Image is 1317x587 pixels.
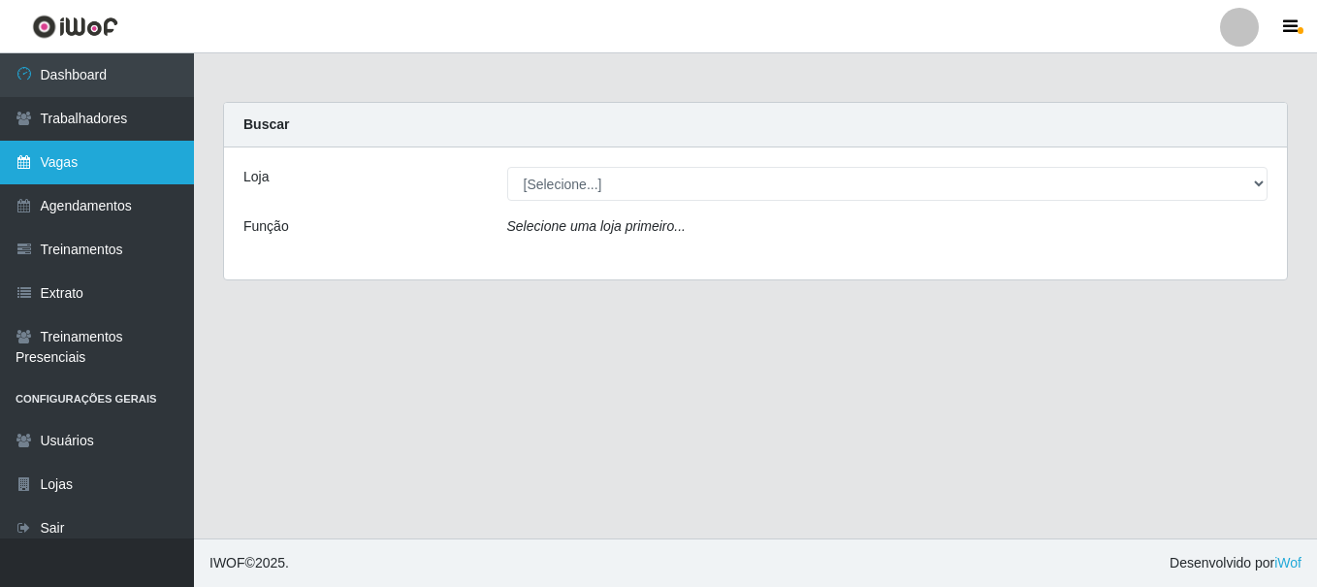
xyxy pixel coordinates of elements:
[1170,553,1301,573] span: Desenvolvido por
[243,116,289,132] strong: Buscar
[507,218,686,234] i: Selecione uma loja primeiro...
[209,555,245,571] span: IWOF
[243,167,269,187] label: Loja
[32,15,118,39] img: CoreUI Logo
[243,216,289,237] label: Função
[209,553,289,573] span: © 2025 .
[1274,555,1301,571] a: iWof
